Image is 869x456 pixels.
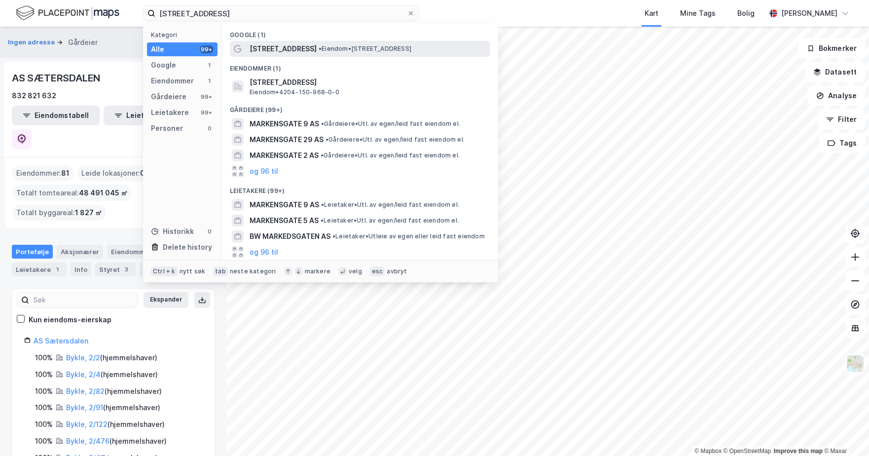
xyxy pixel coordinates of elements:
[95,263,136,276] div: Styret
[66,369,158,380] div: ( hjemmelshaver )
[180,267,206,275] div: nytt søk
[140,167,145,179] span: 0
[61,167,70,179] span: 81
[694,448,722,455] a: Mapbox
[326,136,465,144] span: Gårdeiere • Utl. av egen/leid fast eiendom el.
[250,199,319,211] span: MARKENSGATE 9 AS
[12,263,67,276] div: Leietakere
[71,263,91,276] div: Info
[151,43,164,55] div: Alle
[57,245,103,259] div: Aksjonærer
[66,437,109,445] a: Bykle, 2/476
[66,435,167,447] div: ( hjemmelshaver )
[122,265,132,274] div: 3
[321,152,324,159] span: •
[321,201,324,208] span: •
[104,106,191,125] button: Leietakertabell
[250,118,319,130] span: MARKENSGATE 9 AS
[75,207,102,219] span: 1 827 ㎡
[8,38,57,47] button: Ingen adresse
[250,215,319,227] span: MARKENSGATE 5 AS
[200,45,214,53] div: 99+
[774,448,823,455] a: Improve this map
[66,370,101,379] a: Bykle, 2/4
[206,77,214,85] div: 1
[66,385,162,397] div: ( hjemmelshaver )
[230,267,276,275] div: neste kategori
[29,293,137,307] input: Søk
[35,402,53,414] div: 100%
[140,263,212,276] div: Transaksjoner
[820,409,869,456] div: Kontrollprogram for chat
[66,402,160,414] div: ( hjemmelshaver )
[332,232,485,240] span: Leietaker • Utleie av egen eller leid fast eiendom
[151,107,189,118] div: Leietakere
[206,228,214,235] div: 0
[53,265,63,274] div: 1
[645,7,658,19] div: Kart
[35,418,53,430] div: 100%
[35,352,53,364] div: 100%
[321,152,460,159] span: Gårdeiere • Utl. av egen/leid fast eiendom el.
[34,337,88,345] a: AS Sætersdalen
[250,246,278,258] button: og 96 til
[222,23,498,41] div: Google (1)
[321,217,324,224] span: •
[66,403,103,412] a: Bykle, 2/91
[206,124,214,132] div: 0
[250,165,278,177] button: og 96 til
[35,369,53,380] div: 100%
[321,120,324,127] span: •
[250,76,486,88] span: [STREET_ADDRESS]
[222,57,498,75] div: Eiendommer (1)
[846,354,865,373] img: Z
[12,106,100,125] button: Eiendomstabell
[35,435,53,447] div: 100%
[820,409,869,456] iframe: Chat Widget
[724,448,771,455] a: OpenStreetMap
[321,201,459,209] span: Leietaker • Utl. av egen/leid fast eiendom el.
[808,86,865,106] button: Analyse
[680,7,716,19] div: Mine Tags
[798,38,865,58] button: Bokmerker
[151,91,186,103] div: Gårdeiere
[326,136,328,143] span: •
[250,134,324,146] span: MARKENSGATE 29 AS
[370,266,385,276] div: esc
[250,43,317,55] span: [STREET_ADDRESS]
[12,245,53,259] div: Portefølje
[79,187,128,199] span: 48 491 045 ㎡
[66,418,165,430] div: ( hjemmelshaver )
[12,70,102,86] div: AS SÆTERSDALEN
[319,45,322,52] span: •
[68,37,98,48] div: Gårdeier
[222,179,498,197] div: Leietakere (99+)
[250,150,319,161] span: MARKENSGATE 2 AS
[151,59,176,71] div: Google
[206,61,214,69] div: 1
[12,185,132,201] div: Totalt tomteareal :
[12,90,56,102] div: 832 821 632
[151,226,194,237] div: Historikk
[250,88,339,96] span: Eiendom • 4204-150-968-0-0
[163,241,212,253] div: Delete history
[387,267,407,275] div: avbryt
[35,385,53,397] div: 100%
[818,110,865,129] button: Filter
[66,352,157,364] div: ( hjemmelshaver )
[222,98,498,116] div: Gårdeiere (99+)
[66,387,105,395] a: Bykle, 2/82
[349,267,362,275] div: velg
[66,420,108,428] a: Bykle, 2/122
[805,62,865,82] button: Datasett
[151,31,217,38] div: Kategori
[12,205,106,221] div: Totalt byggareal :
[151,75,194,87] div: Eiendommer
[151,266,178,276] div: Ctrl + k
[155,6,407,21] input: Søk på adresse, matrikkel, gårdeiere, leietakere eller personer
[144,292,188,308] button: Ekspander
[107,245,168,259] div: Eiendommer
[16,4,119,22] img: logo.f888ab2527a4732fd821a326f86c7f29.svg
[819,133,865,153] button: Tags
[737,7,755,19] div: Bolig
